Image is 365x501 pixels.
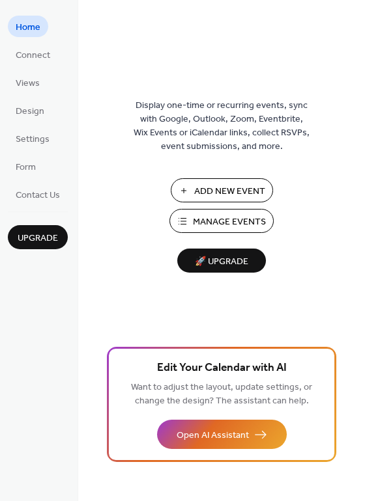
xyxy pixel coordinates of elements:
[194,185,265,198] span: Add New Event
[8,225,68,249] button: Upgrade
[8,183,68,205] a: Contact Us
[193,215,266,229] span: Manage Events
[8,44,58,65] a: Connect
[171,178,273,202] button: Add New Event
[8,16,48,37] a: Home
[16,133,50,146] span: Settings
[134,99,310,154] span: Display one-time or recurring events, sync with Google, Outlook, Zoom, Eventbrite, Wix Events or ...
[8,72,48,93] a: Views
[169,209,274,233] button: Manage Events
[16,105,44,118] span: Design
[16,49,50,62] span: Connect
[185,253,258,271] span: 🚀 Upgrade
[8,128,57,149] a: Settings
[16,161,36,174] span: Form
[16,77,40,90] span: Views
[18,232,58,245] span: Upgrade
[157,359,287,377] span: Edit Your Calendar with AI
[8,156,44,177] a: Form
[16,189,60,202] span: Contact Us
[177,429,249,442] span: Open AI Assistant
[131,379,312,410] span: Want to adjust the layout, update settings, or change the design? The assistant can help.
[177,249,266,273] button: 🚀 Upgrade
[157,420,287,449] button: Open AI Assistant
[16,21,40,34] span: Home
[8,100,52,121] a: Design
